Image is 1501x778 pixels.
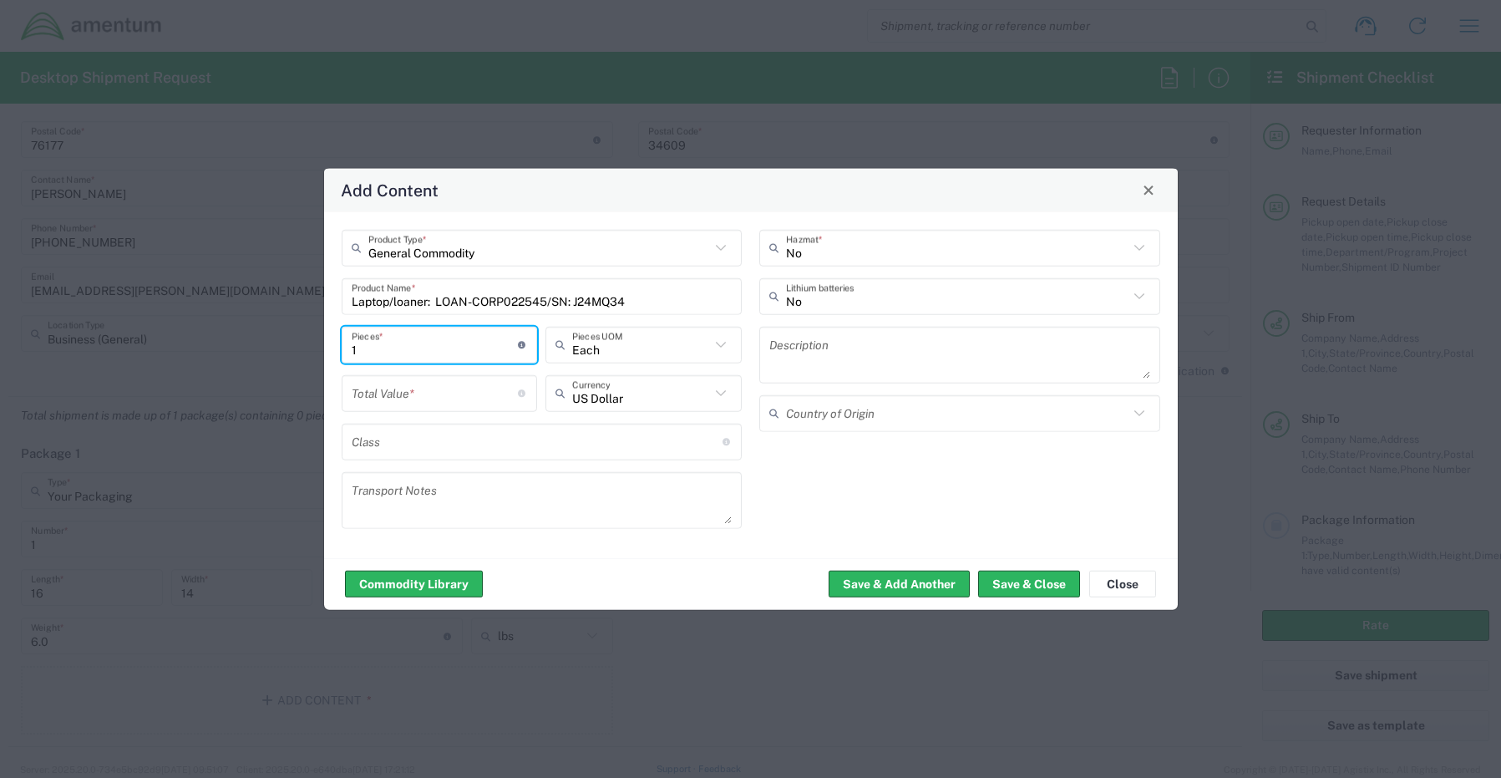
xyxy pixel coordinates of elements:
[1089,571,1156,597] button: Close
[341,178,439,202] h4: Add Content
[1137,178,1160,201] button: Close
[829,571,970,597] button: Save & Add Another
[345,571,483,597] button: Commodity Library
[978,571,1080,597] button: Save & Close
